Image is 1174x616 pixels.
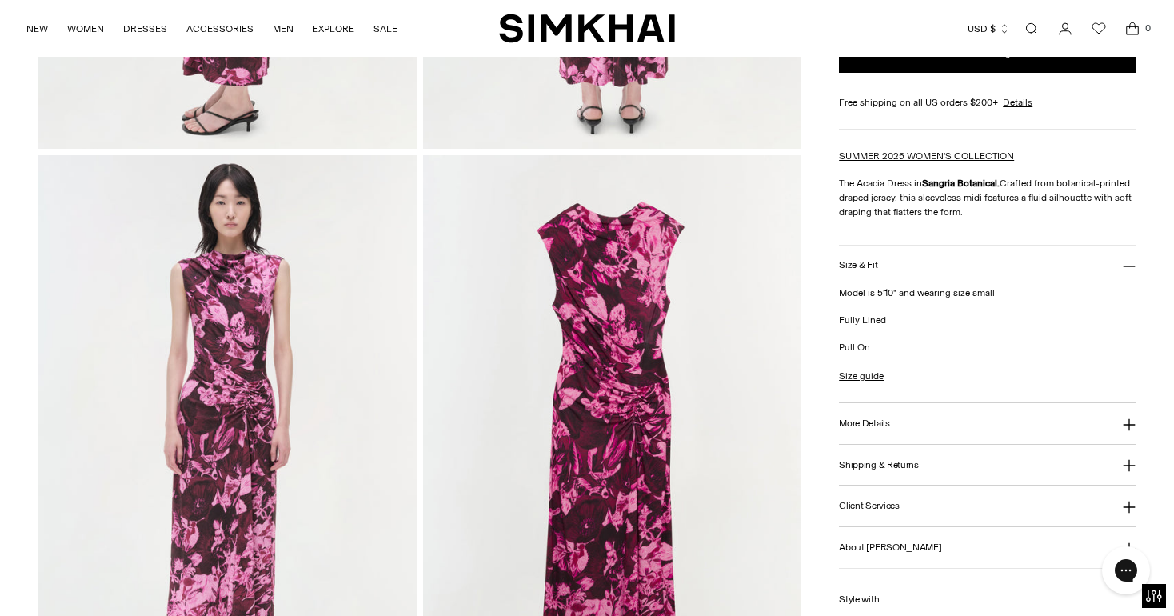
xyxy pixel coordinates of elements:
[839,542,941,553] h3: About [PERSON_NAME]
[123,11,167,46] a: DRESSES
[839,502,900,512] h3: Client Services
[1003,95,1032,110] a: Details
[839,150,1014,162] a: SUMMER 2025 WOMEN'S COLLECTION
[922,178,1000,189] strong: Sangria Botanical.
[1094,541,1158,600] iframe: Gorgias live chat messenger
[313,11,354,46] a: EXPLORE
[273,11,293,46] a: MEN
[67,11,104,46] a: WOMEN
[839,341,1135,355] p: Pull On
[839,445,1135,486] button: Shipping & Returns
[839,594,1135,605] h6: Style with
[1016,13,1048,45] a: Open search modal
[839,246,1135,286] button: Size & Fit
[1083,13,1115,45] a: Wishlist
[499,13,675,44] a: SIMKHAI
[839,176,1135,219] p: The Acacia Dress in Crafted from botanical-printed draped jersey, this sleeveless midi features a...
[373,11,397,46] a: SALE
[1140,21,1155,35] span: 0
[839,370,884,384] a: Size guide
[839,314,1135,328] p: Fully Lined
[839,404,1135,445] button: More Details
[839,261,877,271] h3: Size & Fit
[1116,13,1148,45] a: Open cart modal
[839,286,1135,301] p: Model is 5'10" and wearing size small
[1049,13,1081,45] a: Go to the account page
[26,11,48,46] a: NEW
[839,486,1135,527] button: Client Services
[968,11,1010,46] button: USD $
[839,418,889,429] h3: More Details
[839,95,1135,110] div: Free shipping on all US orders $200+
[839,528,1135,569] button: About [PERSON_NAME]
[839,460,919,470] h3: Shipping & Returns
[186,11,254,46] a: ACCESSORIES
